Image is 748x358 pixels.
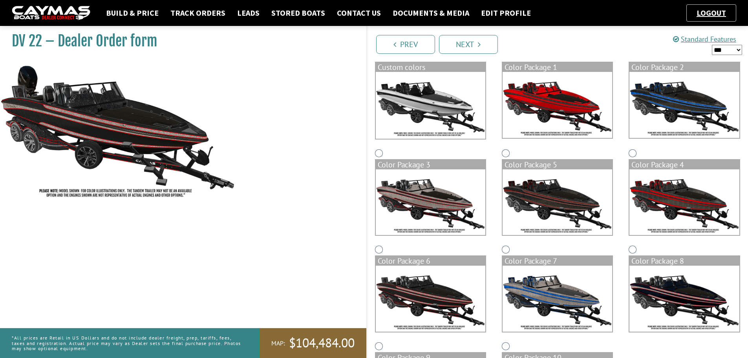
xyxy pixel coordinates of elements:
a: Edit Profile [477,8,535,18]
a: Track Orders [166,8,229,18]
div: Color Package 7 [503,256,612,266]
div: Color Package 2 [629,62,739,72]
a: Prev [376,35,435,54]
a: Contact Us [333,8,385,18]
div: Color Package 5 [503,160,612,169]
a: Next [439,35,498,54]
a: Standard Features [673,35,736,44]
div: Custom colors [376,62,485,72]
p: *All prices are Retail in US Dollars and do not include dealer freight, prep, tariffs, fees, taxe... [12,331,242,355]
div: Color Package 6 [376,256,485,266]
a: Stored Boats [267,8,329,18]
img: color_package_364.png [376,169,485,235]
img: color_package_366.png [629,169,739,235]
img: caymas-dealer-connect-2ed40d3bc7270c1d8d7ffb4b79bf05adc795679939227970def78ec6f6c03838.gif [12,6,90,20]
img: color_package_367.png [376,266,485,332]
img: color_package_363.png [629,72,739,138]
div: Color Package 4 [629,160,739,169]
a: Logout [693,8,730,18]
div: Color Package 3 [376,160,485,169]
div: Color Package 8 [629,256,739,266]
img: color_package_368.png [503,266,612,332]
div: Color Package 1 [503,62,612,72]
a: Build & Price [102,8,163,18]
img: color_package_362.png [503,72,612,138]
span: $104,484.00 [289,335,355,351]
a: MAP:$104,484.00 [260,328,366,358]
a: Documents & Media [389,8,473,18]
a: Leads [233,8,263,18]
img: color_package_365.png [503,169,612,235]
span: MAP: [271,339,285,347]
img: DV22-Base-Layer.png [376,72,485,139]
img: color_package_369.png [629,266,739,332]
h1: DV 22 – Dealer Order form [12,32,347,50]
